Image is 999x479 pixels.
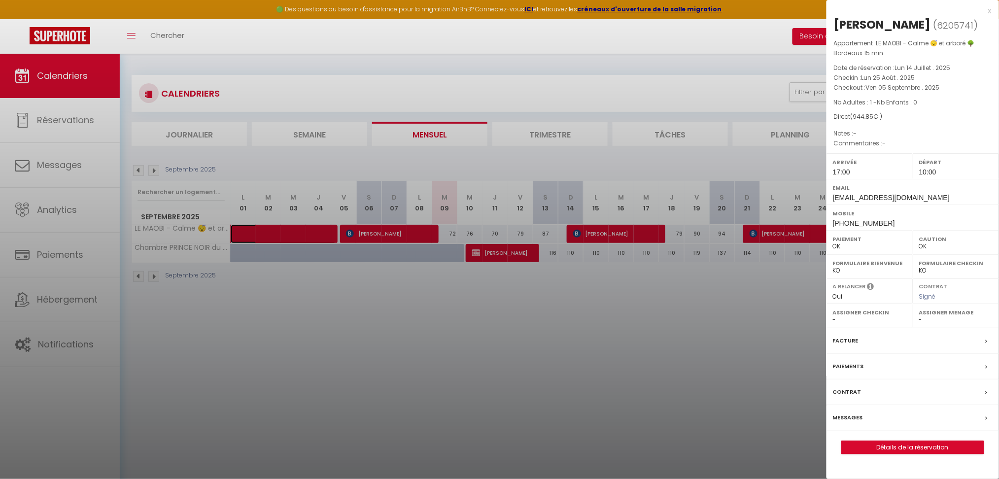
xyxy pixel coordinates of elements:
[827,5,992,17] div: x
[833,308,906,317] label: Assigner Checkin
[834,63,992,73] p: Date de réservation :
[937,19,974,32] span: 6205741
[834,112,992,122] div: Direct
[834,38,992,58] p: Appartement :
[919,282,948,289] label: Contrat
[834,17,931,33] div: [PERSON_NAME]
[833,168,850,176] span: 17:00
[8,4,37,34] button: Ouvrir le widget de chat LiveChat
[853,112,874,121] span: 944.85
[833,157,906,167] label: Arrivée
[919,234,993,244] label: Caution
[919,292,936,301] span: Signé
[833,194,950,202] span: [EMAIL_ADDRESS][DOMAIN_NAME]
[841,441,984,454] button: Détails de la réservation
[834,98,918,106] span: Nb Adultes : 1 -
[833,387,861,397] label: Contrat
[919,157,993,167] label: Départ
[834,138,992,148] p: Commentaires :
[877,98,918,106] span: Nb Enfants : 0
[833,361,864,372] label: Paiements
[834,129,992,138] p: Notes :
[833,208,993,218] label: Mobile
[919,168,936,176] span: 10:00
[919,258,993,268] label: Formulaire Checkin
[833,234,906,244] label: Paiement
[833,336,859,346] label: Facture
[933,18,978,32] span: ( )
[833,219,895,227] span: [PHONE_NUMBER]
[833,412,863,423] label: Messages
[842,441,984,454] a: Détails de la réservation
[833,183,993,193] label: Email
[833,282,866,291] label: A relancer
[895,64,951,72] span: Lun 14 Juillet . 2025
[861,73,915,82] span: Lun 25 Août . 2025
[833,258,906,268] label: Formulaire Bienvenue
[867,282,874,293] i: Sélectionner OUI si vous souhaiter envoyer les séquences de messages post-checkout
[851,112,883,121] span: ( € )
[834,83,992,93] p: Checkout :
[866,83,940,92] span: Ven 05 Septembre . 2025
[834,73,992,83] p: Checkin :
[854,129,857,137] span: -
[919,308,993,317] label: Assigner Menage
[834,39,975,57] span: LE MAOBI - Calme 😴 et arboré 🌳 Bordeaux 15 min
[883,139,886,147] span: -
